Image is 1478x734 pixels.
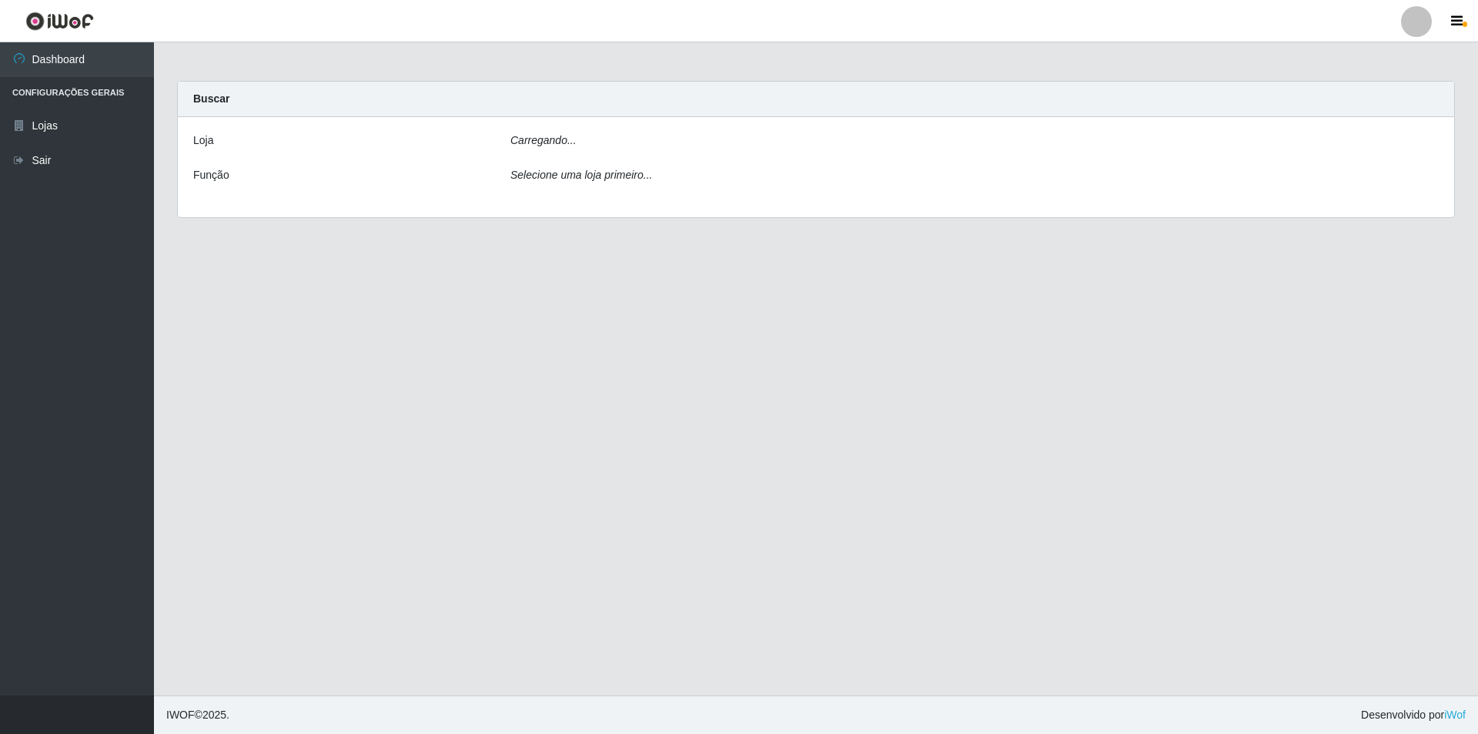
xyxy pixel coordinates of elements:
strong: Buscar [193,92,229,105]
a: iWof [1444,709,1466,721]
span: Desenvolvido por [1361,707,1466,723]
label: Loja [193,132,213,149]
label: Função [193,167,229,183]
img: CoreUI Logo [25,12,94,31]
i: Carregando... [510,134,577,146]
i: Selecione uma loja primeiro... [510,169,652,181]
span: IWOF [166,709,195,721]
span: © 2025 . [166,707,229,723]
